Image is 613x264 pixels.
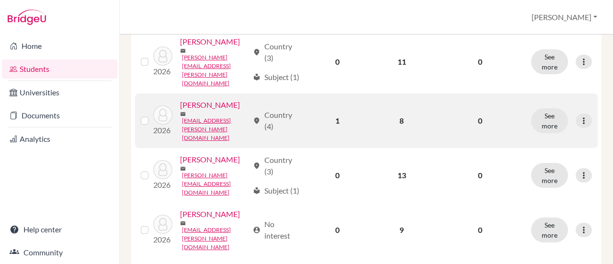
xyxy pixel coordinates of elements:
td: 0 [306,30,369,93]
a: Students [2,59,117,79]
td: 1 [306,93,369,148]
span: local_library [253,73,261,81]
td: 8 [369,93,435,148]
a: Documents [2,106,117,125]
a: [EMAIL_ADDRESS][PERSON_NAME][DOMAIN_NAME] [182,226,248,252]
a: [PERSON_NAME] [180,208,240,220]
p: 0 [441,56,520,68]
a: Home [2,36,117,56]
span: location_on [253,162,261,170]
p: 2026 [153,234,172,245]
img: Bridge-U [8,10,46,25]
span: location_on [253,48,261,56]
p: 2026 [153,125,172,136]
a: [EMAIL_ADDRESS][PERSON_NAME][DOMAIN_NAME] [182,116,248,142]
img: Cruz, Filipe [153,105,172,125]
div: Subject (1) [253,71,299,83]
a: Universities [2,83,117,102]
button: See more [531,218,568,242]
a: [PERSON_NAME][EMAIL_ADDRESS][PERSON_NAME][DOMAIN_NAME] [182,53,248,88]
img: Choi, David [153,46,172,66]
span: mail [180,111,186,117]
p: 0 [441,115,520,126]
span: local_library [253,187,261,195]
button: See more [531,163,568,188]
button: See more [531,49,568,74]
a: Help center [2,220,117,239]
td: 11 [369,30,435,93]
img: Denham, Lilah [153,215,172,234]
div: Country (4) [253,109,300,132]
div: Subject (1) [253,185,299,196]
p: 2026 [153,179,172,191]
img: Dai, Kevin [153,160,172,179]
a: Analytics [2,129,117,149]
p: 0 [441,170,520,181]
a: [PERSON_NAME] [180,99,240,111]
button: [PERSON_NAME] [527,8,602,26]
div: Country (3) [253,41,300,64]
span: mail [180,48,186,54]
a: Community [2,243,117,262]
span: location_on [253,117,261,125]
div: No interest [253,218,300,241]
a: [PERSON_NAME][EMAIL_ADDRESS][DOMAIN_NAME] [182,171,248,197]
a: [PERSON_NAME] [180,36,240,47]
td: 0 [306,203,369,257]
a: [PERSON_NAME] [180,154,240,165]
td: 9 [369,203,435,257]
p: 2026 [153,66,172,77]
p: 0 [441,224,520,236]
span: account_circle [253,226,261,234]
td: 13 [369,148,435,203]
button: See more [531,108,568,133]
span: mail [180,220,186,226]
span: mail [180,166,186,172]
div: Country (3) [253,154,300,177]
td: 0 [306,148,369,203]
